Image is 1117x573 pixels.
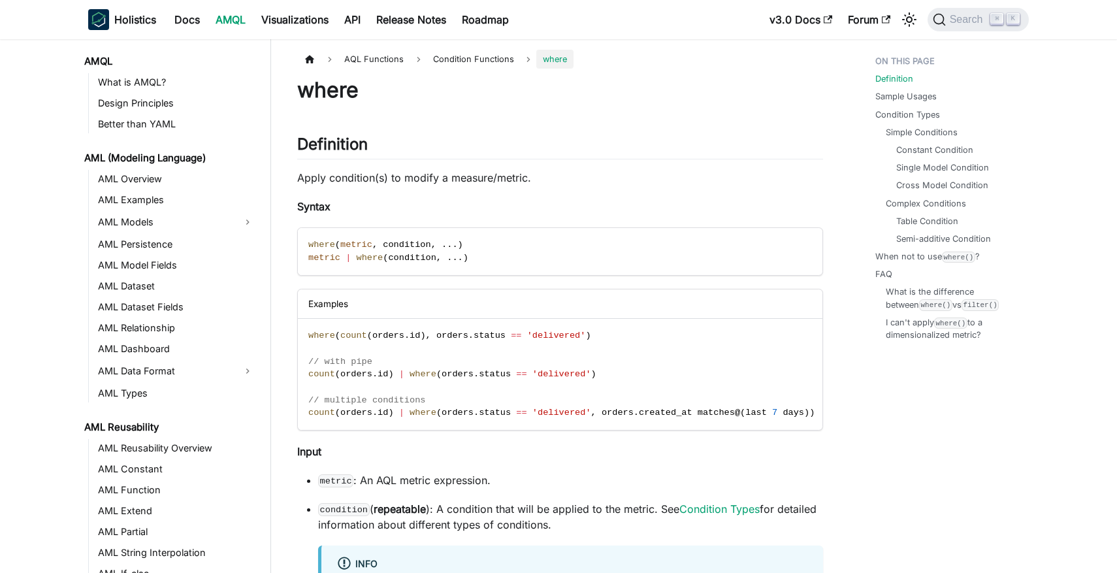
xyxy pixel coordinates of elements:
[426,331,431,340] span: ,
[388,369,393,379] span: )
[372,240,378,250] span: ,
[886,197,966,210] a: Complex Conditions
[516,408,526,417] span: ==
[479,408,511,417] span: status
[308,331,335,340] span: where
[383,253,388,263] span: (
[442,240,447,250] span: .
[80,52,259,71] a: AMQL
[410,408,436,417] span: where
[340,408,372,417] span: orders
[442,369,474,379] span: orders
[532,408,591,417] span: 'delivered'
[308,240,335,250] span: where
[928,8,1029,31] button: Search (Command+K)
[297,170,823,186] p: Apply condition(s) to modify a measure/metric.
[388,408,393,417] span: )
[1007,13,1020,25] kbd: K
[436,253,442,263] span: ,
[94,298,259,316] a: AML Dataset Fields
[740,408,745,417] span: (
[527,331,586,340] span: 'delivered'
[374,502,426,516] strong: repeatable
[436,369,442,379] span: (
[308,357,372,367] span: // with pipe
[458,253,463,263] span: .
[297,50,322,69] a: Home page
[236,361,259,382] button: Expand sidebar category 'AML Data Format'
[335,408,340,417] span: (
[591,369,596,379] span: )
[639,408,692,417] span: created_at
[875,90,937,103] a: Sample Usages
[899,9,920,30] button: Switch between dark and light mode (currently light mode)
[308,253,340,263] span: metric
[896,215,958,227] a: Table Condition
[410,369,436,379] span: where
[94,319,259,337] a: AML Relationship
[340,369,372,379] span: orders
[253,9,336,30] a: Visualizations
[318,501,823,532] p: ( ): A condition that will be applied to the metric. See for detailed information about different...
[378,408,388,417] span: id
[634,408,639,417] span: .
[511,331,521,340] span: ==
[919,299,952,310] code: where()
[875,108,940,121] a: Condition Types
[436,331,468,340] span: orders
[585,331,591,340] span: )
[94,460,259,478] a: AML Constant
[356,253,383,263] span: where
[298,289,822,319] div: Examples
[840,9,898,30] a: Forum
[399,408,404,417] span: |
[772,408,777,417] span: 7
[474,331,506,340] span: status
[479,369,511,379] span: status
[367,331,372,340] span: (
[468,331,474,340] span: .
[679,502,760,516] a: Condition Types
[474,369,479,379] span: .
[167,9,208,30] a: Docs
[698,408,735,417] span: matches
[942,252,975,263] code: where()
[94,170,259,188] a: AML Overview
[94,115,259,133] a: Better than YAML
[886,126,958,139] a: Simple Conditions
[602,408,634,417] span: orders
[896,144,973,156] a: Constant Condition
[452,240,457,250] span: .
[474,408,479,417] span: .
[383,240,430,250] span: condition
[427,50,521,69] span: Condition Functions
[404,331,410,340] span: .
[94,544,259,562] a: AML String Interpolation
[335,331,340,340] span: (
[532,369,591,379] span: 'delivered'
[94,502,259,520] a: AML Extend
[297,445,321,458] strong: Input
[735,408,740,417] span: @
[875,73,913,85] a: Definition
[94,212,236,233] a: AML Models
[88,9,156,30] a: HolisticsHolistics
[896,161,989,174] a: Single Model Condition
[94,191,259,209] a: AML Examples
[388,253,436,263] span: condition
[94,256,259,274] a: AML Model Fields
[318,503,370,516] code: condition
[990,13,1003,25] kbd: ⌘
[946,14,991,25] span: Search
[745,408,767,417] span: last
[372,408,378,417] span: .
[297,50,823,69] nav: Breadcrumbs
[94,384,259,402] a: AML Types
[536,50,574,69] span: where
[447,240,452,250] span: .
[886,316,1016,341] a: I can't applywhere()to a dimensionalized metric?
[447,253,452,263] span: .
[94,481,259,499] a: AML Function
[114,12,156,27] b: Holistics
[297,77,823,103] h1: where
